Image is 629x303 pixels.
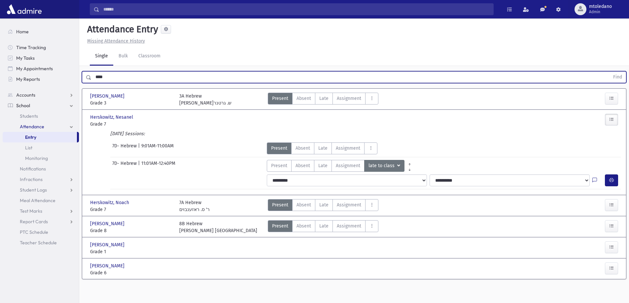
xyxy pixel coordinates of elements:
span: Accounts [16,92,35,98]
span: Grade 6 [90,269,173,276]
span: Present [272,95,288,102]
span: Test Marks [20,208,42,214]
input: Search [99,3,493,15]
span: Absent [297,201,311,208]
a: Report Cards [3,216,79,227]
a: Attendance [3,121,79,132]
div: AttTypes [268,199,378,213]
span: Late [318,162,328,169]
span: Assignment [337,95,361,102]
div: AttTypes [268,220,378,234]
span: My Tasks [16,55,35,61]
span: 11:01AM-12:40PM [141,160,175,172]
div: AttTypes [267,142,377,154]
div: 3A Hebrew [PERSON_NAME]ש. גרטנר [179,93,231,106]
span: [PERSON_NAME] [90,241,126,248]
a: Students [3,111,79,121]
span: Students [20,113,38,119]
span: Herskowitz, Noach [90,199,130,206]
span: Late [318,145,328,152]
span: Report Cards [20,219,48,225]
span: Present [272,223,288,229]
span: Admin [589,9,612,15]
span: Late [319,223,329,229]
img: AdmirePro [5,3,43,16]
a: Time Tracking [3,42,79,53]
span: Grade 7 [90,121,173,128]
a: Accounts [3,90,79,100]
span: Assignment [336,145,360,152]
span: Herskowitz, Nesanel [90,114,134,121]
span: Grade 8 [90,227,173,234]
a: List [3,142,79,153]
span: 9:01AM-11:00AM [141,142,174,154]
span: My Appointments [16,66,53,72]
span: Present [272,201,288,208]
a: All Later [404,165,415,170]
span: | [138,160,141,172]
span: mtoledano [589,4,612,9]
a: Missing Attendance History [85,38,145,44]
span: | [138,142,141,154]
div: 8B Hebrew [PERSON_NAME] [GEOGRAPHIC_DATA] [179,220,257,234]
span: Monitoring [25,155,48,161]
span: Assignment [336,162,360,169]
a: My Reports [3,74,79,84]
button: late to class [364,160,404,172]
a: Monitoring [3,153,79,164]
span: My Reports [16,76,40,82]
span: PTC Schedule [20,229,48,235]
span: Time Tracking [16,45,46,50]
a: Notifications [3,164,79,174]
a: My Tasks [3,53,79,63]
span: late to class [368,162,396,169]
span: List [25,145,32,151]
div: 7A Hebrew ר' ס. ראזענבוים [179,199,210,213]
span: Student Logs [20,187,47,193]
span: Grade 3 [90,100,173,106]
span: Absent [297,223,311,229]
span: Late [319,95,329,102]
a: Test Marks [3,206,79,216]
span: 7D- Hebrew [112,160,138,172]
span: Home [16,29,29,35]
i: [DATE] Sessions: [110,131,145,136]
span: Present [271,162,287,169]
a: Home [3,26,79,37]
a: Bulk [113,47,133,66]
span: [PERSON_NAME] [90,220,126,227]
a: Teacher Schedule [3,237,79,248]
a: Entry [3,132,77,142]
a: Single [90,47,113,66]
a: School [3,100,79,111]
span: Assignment [337,223,361,229]
span: Grade 1 [90,248,173,255]
div: AttTypes [267,160,415,172]
span: Late [319,201,329,208]
span: Absent [296,145,310,152]
a: Classroom [133,47,166,66]
span: Present [271,145,287,152]
span: Notifications [20,166,46,172]
span: Attendance [20,124,44,130]
a: Infractions [3,174,79,185]
button: Find [609,72,626,83]
span: Teacher Schedule [20,240,57,246]
a: Meal Attendance [3,195,79,206]
a: Student Logs [3,185,79,195]
span: [PERSON_NAME] [90,93,126,100]
h5: Attendance Entry [85,24,158,35]
span: Meal Attendance [20,197,55,203]
span: Infractions [20,176,43,182]
span: Entry [25,134,36,140]
span: 7D- Hebrew [112,142,138,154]
span: Absent [296,162,310,169]
div: AttTypes [268,93,378,106]
span: Assignment [337,201,361,208]
a: My Appointments [3,63,79,74]
span: School [16,103,30,108]
span: Grade 7 [90,206,173,213]
span: Absent [297,95,311,102]
a: PTC Schedule [3,227,79,237]
u: Missing Attendance History [87,38,145,44]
